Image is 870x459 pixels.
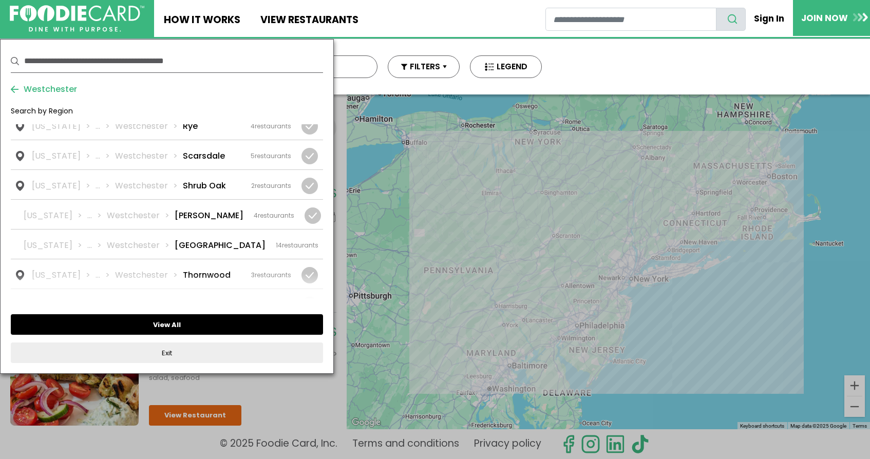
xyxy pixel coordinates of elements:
[251,181,255,190] span: 2
[107,239,175,252] li: Westchester
[470,55,542,78] button: LEGEND
[11,259,323,289] a: [US_STATE] ... Westchester Thornwood 3restaurants
[24,239,87,252] li: [US_STATE]
[11,200,323,229] a: [US_STATE] ... Westchester [PERSON_NAME] 4restaurants
[251,122,291,131] div: restaurants
[175,239,266,252] li: [GEOGRAPHIC_DATA]
[115,150,183,162] li: Westchester
[276,241,282,250] span: 14
[251,271,255,279] span: 3
[11,106,323,124] div: Search by Region
[11,314,323,335] button: View All
[32,269,96,281] li: [US_STATE]
[251,151,291,161] div: restaurants
[24,209,87,222] li: [US_STATE]
[11,229,323,259] a: [US_STATE] ... Westchester [GEOGRAPHIC_DATA] 14restaurants
[32,120,96,132] li: [US_STATE]
[254,211,294,220] div: restaurants
[96,150,115,162] li: ...
[115,180,183,192] li: Westchester
[251,151,255,160] span: 5
[32,180,96,192] li: [US_STATE]
[276,241,318,250] div: restaurants
[115,120,183,132] li: Westchester
[716,8,746,31] button: search
[11,170,323,199] a: [US_STATE] ... Westchester Shrub Oak 2restaurants
[175,209,243,222] li: [PERSON_NAME]
[96,269,115,281] li: ...
[11,110,323,140] a: [US_STATE] ... Westchester Rye 4restaurants
[251,122,255,130] span: 4
[183,120,198,132] li: Rye
[32,150,96,162] li: [US_STATE]
[11,342,323,363] button: Exit
[183,180,226,192] li: Shrub Oak
[87,209,107,222] li: ...
[18,83,77,95] span: Westchester
[11,83,77,95] button: Westchester
[388,55,460,78] button: FILTERS
[10,5,144,32] img: FoodieCard; Eat, Drink, Save, Donate
[87,239,107,252] li: ...
[251,271,291,280] div: restaurants
[254,211,258,220] span: 4
[251,181,291,190] div: restaurants
[545,8,716,31] input: restaurant search
[183,150,225,162] li: Scarsdale
[11,140,323,169] a: [US_STATE] ... Westchester Scarsdale 5restaurants
[96,120,115,132] li: ...
[183,269,231,281] li: Thornwood
[107,209,175,222] li: Westchester
[96,180,115,192] li: ...
[11,289,323,318] a: [US_STATE] ... Westchester Valhalla 2restaurants
[115,269,183,281] li: Westchester
[746,7,793,30] a: Sign In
